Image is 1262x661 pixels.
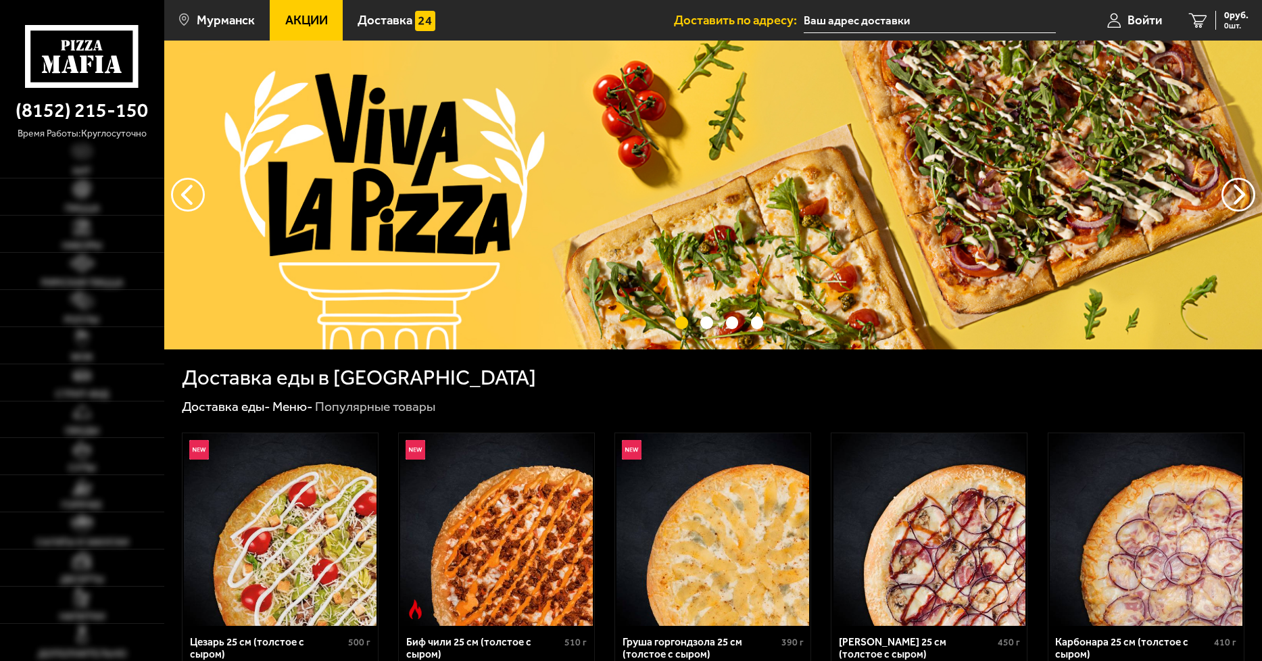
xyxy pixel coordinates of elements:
[59,612,105,622] span: Напитки
[1048,433,1244,626] a: Карбонара 25 см (толстое с сыром)
[406,440,425,460] img: Новинка
[804,8,1056,33] input: Ваш адрес доставки
[71,352,93,362] span: WOK
[358,14,412,27] span: Доставка
[998,637,1020,648] span: 450 г
[189,440,209,460] img: Новинка
[1055,636,1211,661] div: Карбонара 25 см (толстое с сыром)
[62,500,102,510] span: Горячее
[833,433,1026,626] img: Чикен Барбекю 25 см (толстое с сыром)
[1127,14,1162,27] span: Войти
[751,316,764,329] button: точки переключения
[272,399,313,414] a: Меню-
[622,440,641,460] img: Новинка
[616,433,809,626] img: Груша горгондзола 25 см (толстое с сыром)
[399,433,594,626] a: НовинкаОстрое блюдоБиф чили 25 см (толстое с сыром)
[415,11,435,30] img: 15daf4d41897b9f0e9f617042186c801.svg
[41,278,123,288] span: Римская пицца
[1214,637,1236,648] span: 410 г
[674,14,804,27] span: Доставить по адресу:
[1224,11,1248,20] span: 0 руб.
[285,14,328,27] span: Акции
[36,537,128,547] span: Салаты и закуски
[38,649,126,659] span: Дополнительно
[781,637,804,648] span: 390 г
[839,636,994,661] div: [PERSON_NAME] 25 см (толстое с сыром)
[623,636,778,661] div: Груша горгондзола 25 см (толстое с сыром)
[55,389,109,399] span: Стрит-фуд
[1224,22,1248,30] span: 0 шт.
[400,433,593,626] img: Биф чили 25 см (толстое с сыром)
[72,166,91,176] span: Хит
[406,599,425,619] img: Острое блюдо
[831,433,1027,626] a: Чикен Барбекю 25 см (толстое с сыром)
[197,14,255,27] span: Мурманск
[315,398,435,415] div: Популярные товары
[184,433,377,626] img: Цезарь 25 см (толстое с сыром)
[1050,433,1242,626] img: Карбонара 25 см (толстое с сыром)
[1221,178,1255,212] button: предыдущий
[182,367,536,388] h1: Доставка еды в [GEOGRAPHIC_DATA]
[615,433,810,626] a: НовинкаГруша горгондзола 25 см (толстое с сыром)
[726,316,739,329] button: точки переключения
[675,316,688,329] button: точки переключения
[65,426,99,436] span: Обеды
[60,574,104,585] span: Десерты
[68,463,96,473] span: Супы
[62,241,102,251] span: Наборы
[64,315,99,325] span: Роллы
[406,636,562,661] div: Биф чили 25 см (толстое с сыром)
[171,178,205,212] button: следующий
[348,637,370,648] span: 500 г
[182,399,270,414] a: Доставка еды-
[190,636,345,661] div: Цезарь 25 см (толстое с сыром)
[183,433,378,626] a: НовинкаЦезарь 25 см (толстое с сыром)
[564,637,587,648] span: 510 г
[700,316,713,329] button: точки переключения
[65,203,99,214] span: Пицца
